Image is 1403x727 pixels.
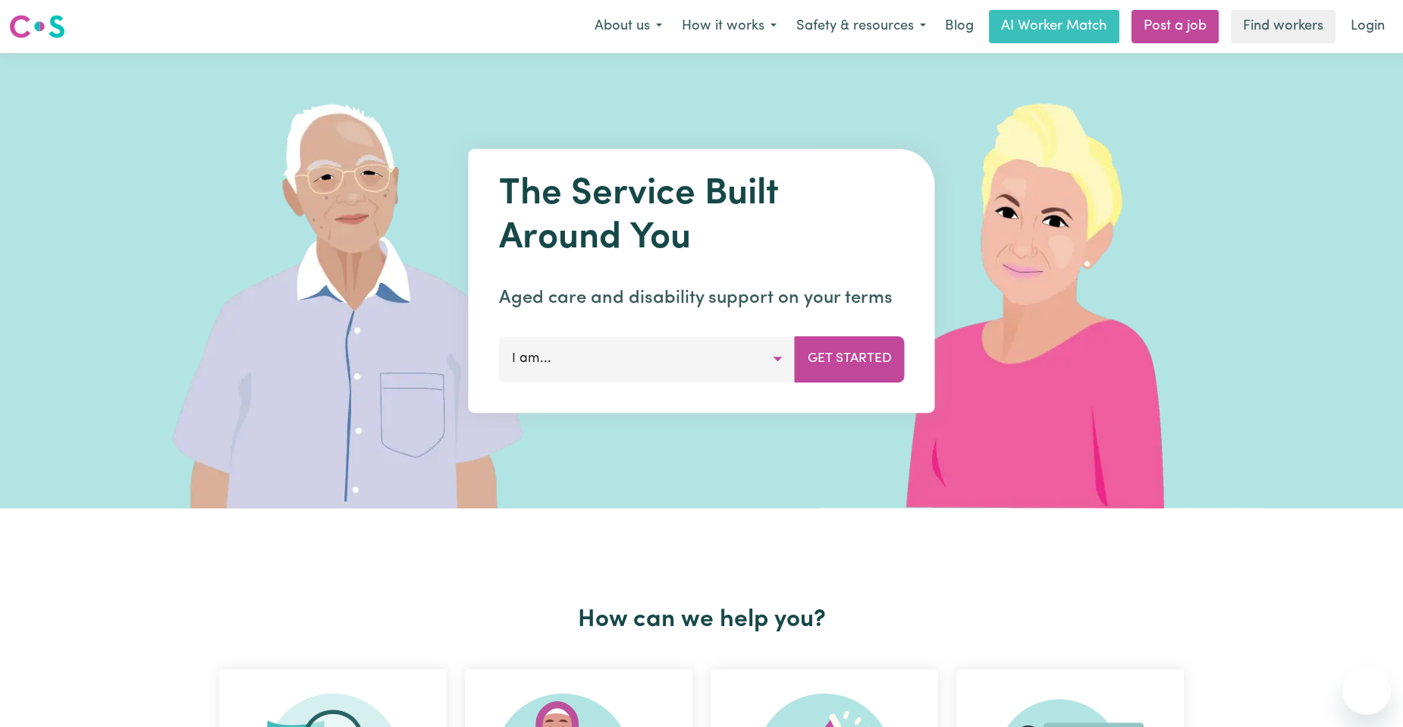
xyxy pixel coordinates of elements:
a: AI Worker Match [989,10,1119,43]
button: I am... [499,336,796,382]
a: Blog [936,10,983,43]
p: Aged care and disability support on your terms [499,285,905,312]
img: Careseekers logo [9,13,65,40]
a: Find workers [1231,10,1336,43]
button: Safety & resources [786,11,936,42]
button: Get Started [795,336,905,382]
a: Post a job [1132,10,1219,43]
button: How it works [672,11,786,42]
a: Login [1342,10,1394,43]
iframe: Button to launch messaging window [1342,666,1391,715]
h1: The Service Built Around You [499,173,905,260]
a: Careseekers logo [9,9,65,44]
h2: How can we help you? [210,606,1193,634]
button: About us [585,11,672,42]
